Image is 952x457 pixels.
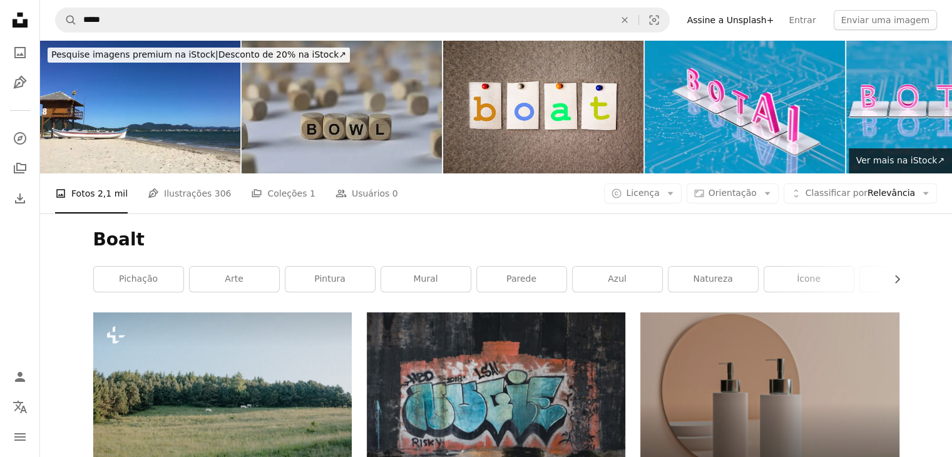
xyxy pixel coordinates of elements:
[51,49,346,59] span: Desconto de 20% na iStock ↗
[604,183,681,203] button: Licença
[781,10,823,30] a: Entrar
[8,40,33,65] a: Fotos
[367,379,625,391] a: uma parede que tem alguns grafites
[860,267,949,292] a: marrom
[764,267,854,292] a: ícone
[8,8,33,35] a: Início — Unsplash
[310,187,315,200] span: 1
[190,267,279,292] a: arte
[8,364,33,389] a: Entrar / Cadastrar-se
[56,8,77,32] button: Pesquise na Unsplash
[251,173,315,213] a: Coleções 1
[8,186,33,211] a: Histórico de downloads
[806,187,915,200] span: Relevância
[51,49,218,59] span: Pesquise imagens premium na iStock |
[477,267,566,292] a: parede
[285,267,375,292] a: pintura
[668,267,758,292] a: natureza
[8,394,33,419] button: Idioma
[40,40,240,173] img: vista boalt praia
[40,40,357,70] a: Pesquise imagens premium na iStock|Desconto de 20% na iStock↗
[611,8,638,32] button: Limpar
[834,10,937,30] button: Enviar uma imagem
[626,188,659,198] span: Licença
[886,267,899,292] button: rolar lista para a direita
[709,188,757,198] span: Orientação
[8,156,33,181] a: Coleções
[94,267,183,292] a: pichação
[856,155,944,165] span: Ver mais na iStock ↗
[242,40,442,173] img: tigela - cubo com letras, sinal com cubos de madeira
[93,393,352,404] a: Um campo com árvores e céu claro.
[806,188,868,198] span: Classificar por
[687,183,779,203] button: Orientação
[215,187,232,200] span: 306
[148,173,231,213] a: Ilustrações 306
[8,70,33,95] a: Ilustrações
[443,40,643,173] img: Nota de barco no mural
[392,187,398,200] span: 0
[849,148,952,173] a: Ver mais na iStock↗
[55,8,670,33] form: Pesquise conteúdo visual em todo o site
[639,8,669,32] button: Pesquisa visual
[573,267,662,292] a: azul
[8,424,33,449] button: Menu
[680,10,782,30] a: Assine a Unsplash+
[645,40,845,173] img: AI BOT - Conceito digital de Inteligência Artificial
[335,173,398,213] a: Usuários 0
[93,228,899,251] h1: Boalt
[381,267,471,292] a: mural
[784,183,937,203] button: Classificar porRelevância
[8,126,33,151] a: Explorar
